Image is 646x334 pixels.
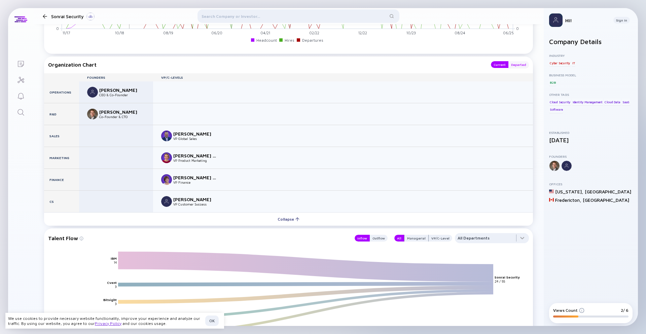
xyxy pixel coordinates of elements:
div: Founders [549,154,633,158]
div: [PERSON_NAME] [99,87,144,93]
tspan: 10/18 [115,31,124,35]
a: Lists [8,55,33,71]
div: Industry [549,53,633,58]
img: Canada Flag [549,197,554,202]
div: Established [549,131,633,135]
div: CS [44,191,79,212]
div: Identity Management [572,99,603,105]
div: SaaS [622,99,630,105]
text: IBM [111,256,117,260]
img: Aaron Breen picture [161,196,172,207]
a: Privacy Policy [95,321,121,326]
div: Views Count [553,308,584,313]
div: IT [572,60,576,66]
a: Search [8,104,33,120]
div: Sales [44,125,79,147]
div: [US_STATE] , [555,189,583,194]
button: VP/C-Level [429,235,452,242]
div: [PERSON_NAME] [99,109,144,115]
a: Investor Map [8,71,33,87]
img: Profile Picture [549,13,563,27]
tspan: 04/21 [260,31,270,35]
button: Inflow [355,235,370,242]
div: VP Customer Success [173,202,218,206]
img: Todd Evers picture [161,131,172,141]
button: Departed [508,61,529,68]
button: Collapse [44,212,533,226]
div: Founders [79,75,153,79]
div: Cloud Security [549,99,571,105]
div: Software [549,106,563,113]
div: Collapse [274,214,303,224]
text: Sonrai Security [495,275,520,279]
div: Operations [44,81,79,103]
div: Co-Founder & CTO [99,115,144,119]
text: Bitsight [103,298,117,302]
div: Other Tags [549,92,633,97]
div: [DATE] [549,137,633,144]
div: Finance [44,169,79,190]
tspan: 0 [516,26,519,30]
div: Marketing [44,147,79,169]
div: Hi! [565,17,608,23]
div: [PERSON_NAME] [PERSON_NAME] [173,153,218,158]
div: Organization Chart [48,61,484,68]
tspan: 11/17 [63,31,70,35]
text: 14 [114,260,117,264]
div: Fredericton , [555,197,581,203]
tspan: 10/23 [406,31,416,35]
div: 2/ 6 [621,308,629,313]
div: B2B [549,79,556,86]
text: 24 / 55 [495,279,505,283]
text: 3 [115,284,117,288]
div: Cloud Data [604,99,621,105]
img: Theresa (Terry) Roulic picture [161,174,172,185]
div: [GEOGRAPHIC_DATA] [583,197,629,203]
tspan: 06/20 [211,31,222,35]
div: [GEOGRAPHIC_DATA] [585,189,631,194]
div: Sonrai Security [51,12,95,21]
a: Reminders [8,87,33,104]
text: 3 [115,302,117,306]
div: VP Finance [173,180,218,184]
div: VP/C-Levels [153,75,533,79]
div: Managerial [404,235,428,242]
tspan: 0 [56,26,59,30]
tspan: 12/22 [358,31,367,35]
tspan: 08/24 [455,31,465,35]
img: United States Flag [549,189,554,194]
div: [PERSON_NAME] [173,196,218,202]
div: Cyber Security [549,60,571,66]
button: Current [491,61,508,68]
div: Talent Flow [48,233,348,243]
div: VP Global Sales [173,137,218,141]
div: [PERSON_NAME] [173,131,218,137]
h2: Company Details [549,38,633,45]
div: [PERSON_NAME] ([PERSON_NAME]) [PERSON_NAME] [173,175,218,180]
div: R&D [44,103,79,125]
div: Offices [549,182,633,186]
tspan: 02/22 [309,31,319,35]
img: Karen Kiffney Levy picture [161,152,172,163]
div: We use cookies to provide necessary website functionality, improve your experience and analyze ou... [8,316,203,326]
div: VP Product Marketing [173,158,218,162]
img: Sandy Bird picture [87,109,98,119]
text: Cvent [107,280,117,284]
button: OK [205,316,219,326]
button: All [394,235,404,242]
tspan: 06/25 [503,31,514,35]
button: Outflow [370,235,388,242]
button: Sign In [613,17,630,24]
button: Managerial [404,235,429,242]
img: Brendan Hannigan picture [87,87,98,98]
tspan: 08/19 [163,31,173,35]
div: CEO & Co-Founder [99,93,144,97]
